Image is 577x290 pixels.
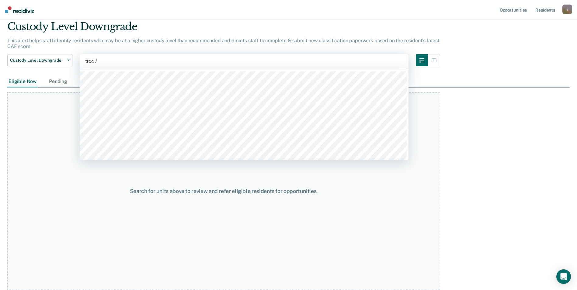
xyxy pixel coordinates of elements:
[10,58,65,63] span: Custody Level Downgrade
[7,20,440,38] div: Custody Level Downgrade
[7,54,72,66] button: Custody Level Downgrade
[48,76,68,87] div: Pending
[116,188,332,195] div: Search for units above to review and refer eligible residents for opportunities.
[5,6,34,13] img: Recidiviz
[562,5,572,14] button: t
[7,76,38,87] div: Eligible Now
[556,269,571,284] div: Open Intercom Messenger
[78,76,120,87] div: Marked Ineligible
[7,38,440,49] p: This alert helps staff identify residents who may be at a higher custody level than recommended a...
